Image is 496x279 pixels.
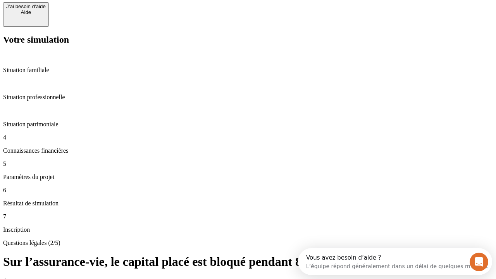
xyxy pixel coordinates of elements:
p: Paramètres du projet [3,174,493,181]
p: Résultat de simulation [3,200,493,207]
p: 5 [3,160,493,167]
div: Aide [6,9,46,15]
p: Inscription [3,226,493,233]
div: J’ai besoin d'aide [6,3,46,9]
button: J’ai besoin d'aideAide [3,2,49,27]
h1: Sur l’assurance-vie, le capital placé est bloqué pendant 8 ans ? [3,255,493,269]
div: Ouvrir le Messenger Intercom [3,3,214,24]
p: Questions légales (2/5) [3,239,493,246]
div: Vous avez besoin d’aide ? [8,7,191,13]
p: 7 [3,213,493,220]
iframe: Intercom live chat discovery launcher [298,248,492,275]
p: 4 [3,134,493,141]
div: L’équipe répond généralement dans un délai de quelques minutes. [8,13,191,21]
p: Situation patrimoniale [3,121,493,128]
p: Situation professionnelle [3,94,493,101]
p: Connaissances financières [3,147,493,154]
p: 6 [3,187,493,194]
h2: Votre simulation [3,34,493,45]
iframe: Intercom live chat [470,253,488,271]
p: Situation familiale [3,67,493,74]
